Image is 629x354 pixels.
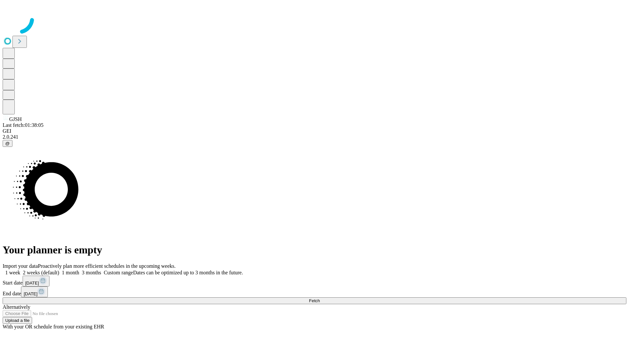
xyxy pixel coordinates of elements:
[104,270,133,275] span: Custom range
[3,324,104,329] span: With your OR schedule from your existing EHR
[3,263,38,269] span: Import your data
[5,141,10,146] span: @
[3,276,626,286] div: Start date
[5,270,20,275] span: 1 week
[25,281,39,285] span: [DATE]
[23,276,49,286] button: [DATE]
[9,116,22,122] span: GJSH
[3,317,32,324] button: Upload a file
[3,304,30,310] span: Alternatively
[309,298,320,303] span: Fetch
[3,128,626,134] div: GEI
[133,270,243,275] span: Dates can be optimized up to 3 months in the future.
[3,286,626,297] div: End date
[3,122,44,128] span: Last fetch: 01:38:05
[3,297,626,304] button: Fetch
[23,270,59,275] span: 2 weeks (default)
[3,140,12,147] button: @
[62,270,79,275] span: 1 month
[24,291,37,296] span: [DATE]
[38,263,176,269] span: Proactively plan more efficient schedules in the upcoming weeks.
[82,270,101,275] span: 3 months
[3,134,626,140] div: 2.0.241
[3,244,626,256] h1: Your planner is empty
[21,286,48,297] button: [DATE]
